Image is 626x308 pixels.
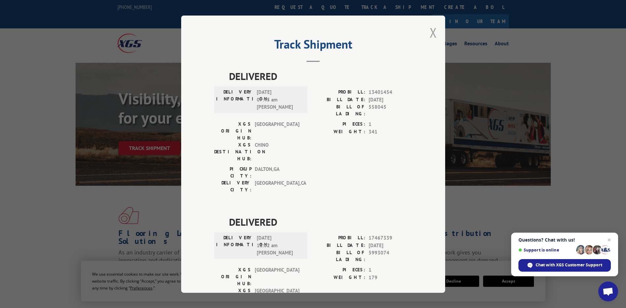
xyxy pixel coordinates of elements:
label: BILL DATE: [313,242,365,249]
span: Chat with XGS Customer Support [536,262,602,268]
span: Support is online [518,248,574,252]
label: WEIGHT: [313,128,365,135]
span: DELIVERED [229,69,412,84]
span: DELIVERED [229,214,412,229]
label: DELIVERY INFORMATION: [216,89,253,111]
label: PIECES: [313,121,365,128]
span: [GEOGRAPHIC_DATA] [255,266,299,287]
span: [GEOGRAPHIC_DATA] [255,287,299,308]
label: WEIGHT: [313,274,365,281]
span: [DATE] [369,242,412,249]
span: [GEOGRAPHIC_DATA] [255,121,299,141]
label: DELIVERY CITY: [214,179,251,193]
label: BILL OF LADING: [313,103,365,117]
div: Chat with XGS Customer Support [518,259,611,272]
label: BILL OF LADING: [313,249,365,263]
label: BILL DATE: [313,96,365,103]
button: Close modal [430,24,437,41]
label: PICKUP CITY: [214,166,251,179]
label: PROBILL: [313,89,365,96]
label: PROBILL: [313,234,365,242]
span: 558045 [369,103,412,117]
span: 5993074 [369,249,412,263]
label: PIECES: [313,266,365,274]
span: 17467339 [369,234,412,242]
span: [DATE] 11:02 am [PERSON_NAME] [257,234,301,257]
h2: Track Shipment [214,40,412,52]
label: DELIVERY INFORMATION: [216,234,253,257]
span: 179 [369,274,412,281]
span: [DATE] [369,96,412,103]
span: 1 [369,121,412,128]
span: [GEOGRAPHIC_DATA] , CA [255,179,299,193]
label: XGS DESTINATION HUB: [214,287,251,308]
label: XGS DESTINATION HUB: [214,141,251,162]
span: 1 [369,266,412,274]
span: 341 [369,128,412,135]
span: CHINO [255,141,299,162]
span: 13401454 [369,89,412,96]
label: XGS ORIGIN HUB: [214,121,251,141]
span: [DATE] 07:45 am [PERSON_NAME] [257,89,301,111]
label: XGS ORIGIN HUB: [214,266,251,287]
span: Questions? Chat with us! [518,237,611,243]
div: Open chat [598,282,618,301]
span: DALTON , GA [255,166,299,179]
span: Close chat [605,236,613,244]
